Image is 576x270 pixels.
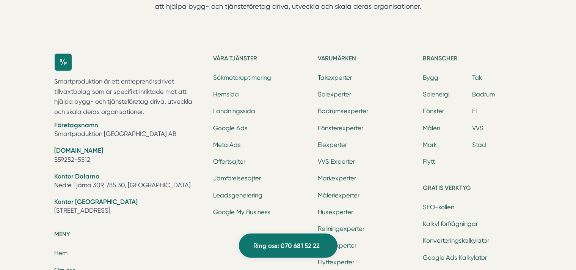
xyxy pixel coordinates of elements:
li: [STREET_ADDRESS] [55,197,204,217]
a: Hem [55,249,68,257]
strong: Kontor Dalarna [55,172,100,180]
a: Flyttexperter [318,259,355,266]
a: Elexperter [318,141,347,148]
a: Solenergi [423,91,449,98]
a: Hemsida [213,91,239,98]
a: Badrum [472,91,495,98]
a: El [472,107,477,115]
a: Mark [423,141,437,148]
li: 559252-5512 [55,146,204,166]
a: Reliningexperter [318,225,365,232]
a: Jämförelsesajter [213,175,261,182]
h5: Meny [55,229,204,242]
a: Offertsajter [213,158,245,165]
a: Solexperter [318,91,352,98]
h5: Gratis verktyg [423,183,521,195]
a: Google Ads Kalkylator [423,254,487,261]
a: Google My Business [213,208,270,216]
a: Städexperter [318,242,357,249]
a: Markexperter [318,175,356,182]
li: Smartproduktion [GEOGRAPHIC_DATA] AB [55,121,204,140]
a: Konverteringskalkylator [423,237,489,244]
p: Smartproduktion är ett entreprenörsdrivet tillväxtbolag som är specifikt inriktade mot att hjälpa... [55,77,204,117]
a: Husexperter [318,208,353,216]
a: Städ [472,141,486,148]
strong: [DOMAIN_NAME] [55,147,104,154]
h5: Varumärken [318,54,417,66]
a: Fönster [423,107,444,115]
a: Meta Ads [213,141,241,148]
a: Fönsterexperter [318,125,364,132]
a: Ring oss: 070 681 52 22 [239,234,337,258]
strong: Kontor [GEOGRAPHIC_DATA] [55,198,138,205]
a: VVS Experter [318,158,355,165]
a: Badrumsexperter [318,107,369,115]
a: Måleriexperter [318,192,360,199]
h5: Våra tjänster [213,54,312,66]
a: Sökmotoroptimering [213,74,271,81]
a: SEO-kollen [423,204,454,211]
a: Flytt [423,158,435,165]
a: Måleri [423,125,440,132]
a: Leadsgenerering [213,192,262,199]
span: Ring oss: 070 681 52 22 [253,241,320,251]
li: Nedre Tjärna 309, 785 30, [GEOGRAPHIC_DATA] [55,172,204,191]
a: Google Ads [213,125,248,132]
a: Bygg [423,74,438,81]
a: Kalkyl förfrågningar [423,220,478,227]
a: VVS [472,125,483,132]
strong: Företagsnamn [55,121,99,129]
a: Landningssida [213,107,255,115]
h5: Branscher [423,54,521,66]
a: Takexperter [318,74,352,81]
a: Tak [472,74,482,81]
